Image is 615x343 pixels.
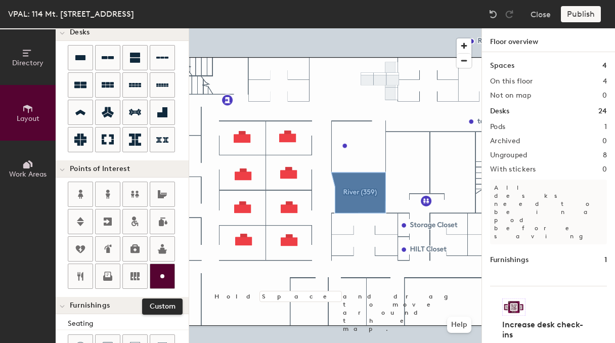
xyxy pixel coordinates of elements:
span: Points of Interest [70,165,130,173]
div: Seating [68,318,189,329]
h4: Increase desk check-ins [502,320,589,340]
h2: On this floor [490,77,533,85]
h2: 0 [602,92,607,100]
p: All desks need to be in a pod before saving [490,180,607,244]
h2: 1 [604,123,607,131]
h1: 1 [604,254,607,266]
button: Custom [150,264,175,289]
h2: 0 [602,137,607,145]
h2: With stickers [490,165,536,174]
div: VPAL: 114 Mt. [STREET_ADDRESS] [8,8,134,20]
h1: 24 [598,106,607,117]
h1: Furnishings [490,254,529,266]
span: Directory [12,59,43,67]
span: Desks [70,28,90,36]
button: Help [447,317,471,333]
span: Layout [17,114,39,123]
img: Sticker logo [502,298,525,316]
h2: 0 [602,165,607,174]
h1: Floor overview [482,28,615,52]
span: Work Areas [9,170,47,179]
img: Redo [504,9,514,19]
h2: Not on map [490,92,531,100]
h2: 8 [603,151,607,159]
button: Close [531,6,551,22]
h2: Ungrouped [490,151,528,159]
h1: Desks [490,106,509,117]
h2: 4 [603,77,607,85]
span: Furnishings [70,302,110,310]
img: Undo [488,9,498,19]
h1: 4 [602,60,607,71]
h2: Pods [490,123,505,131]
h1: Spaces [490,60,514,71]
h2: Archived [490,137,520,145]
